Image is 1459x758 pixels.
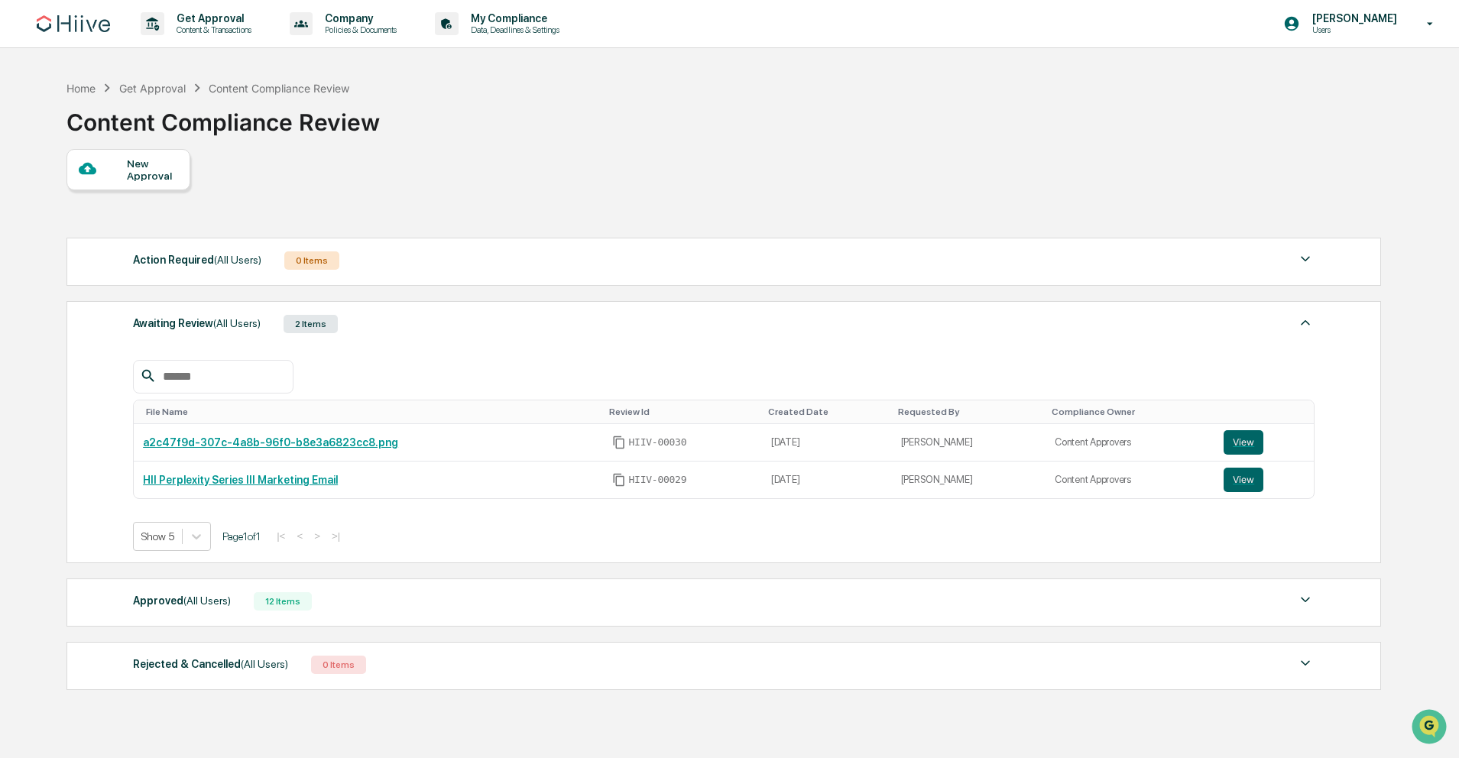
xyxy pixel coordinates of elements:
[9,215,102,243] a: 🔎Data Lookup
[183,594,231,607] span: (All Users)
[1296,654,1315,672] img: caret
[66,96,380,136] div: Content Compliance Review
[31,222,96,237] span: Data Lookup
[209,82,349,95] div: Content Compliance Review
[241,658,288,670] span: (All Users)
[126,193,190,208] span: Attestations
[762,462,892,498] td: [DATE]
[629,474,687,486] span: HIIV-00029
[66,82,96,95] div: Home
[52,132,193,144] div: We're available if you need us!
[459,12,567,24] p: My Compliance
[892,462,1046,498] td: [PERSON_NAME]
[272,530,290,543] button: |<
[9,186,105,214] a: 🖐️Preclearance
[1224,430,1305,455] a: View
[133,313,261,333] div: Awaiting Review
[1052,407,1208,417] div: Toggle SortBy
[327,530,345,543] button: >|
[108,258,185,270] a: Powered byPylon
[15,32,278,57] p: How can we help?
[105,186,196,214] a: 🗄️Attestations
[1046,462,1214,498] td: Content Approvers
[222,530,261,543] span: Page 1 of 1
[313,24,404,35] p: Policies & Documents
[768,407,886,417] div: Toggle SortBy
[254,592,312,611] div: 12 Items
[284,251,339,270] div: 0 Items
[146,407,596,417] div: Toggle SortBy
[629,436,687,449] span: HIIV-00030
[1410,708,1451,749] iframe: Open customer support
[1227,407,1308,417] div: Toggle SortBy
[313,12,404,24] p: Company
[612,473,626,487] span: Copy Id
[133,654,288,674] div: Rejected & Cancelled
[213,317,261,329] span: (All Users)
[292,530,307,543] button: <
[459,24,567,35] p: Data, Deadlines & Settings
[310,530,325,543] button: >
[15,117,43,144] img: 1746055101610-c473b297-6a78-478c-a979-82029cc54cd1
[1224,430,1263,455] button: View
[1296,250,1315,268] img: caret
[260,121,278,140] button: Start new chat
[311,656,366,674] div: 0 Items
[31,193,99,208] span: Preclearance
[1300,24,1405,35] p: Users
[52,117,251,132] div: Start new chat
[37,15,110,32] img: logo
[143,436,398,449] a: a2c47f9d-307c-4a8b-96f0-b8e3a6823cc8.png
[143,474,338,486] a: HII Perplexity Series III Marketing Email
[1296,313,1315,332] img: caret
[612,436,626,449] span: Copy Id
[152,259,185,270] span: Pylon
[133,250,261,270] div: Action Required
[164,12,259,24] p: Get Approval
[214,254,261,266] span: (All Users)
[1296,591,1315,609] img: caret
[111,194,123,206] div: 🗄️
[119,82,186,95] div: Get Approval
[15,194,28,206] div: 🖐️
[892,424,1046,462] td: [PERSON_NAME]
[1300,12,1405,24] p: [PERSON_NAME]
[15,223,28,235] div: 🔎
[1224,468,1305,492] a: View
[133,591,231,611] div: Approved
[762,424,892,462] td: [DATE]
[1046,424,1214,462] td: Content Approvers
[164,24,259,35] p: Content & Transactions
[284,315,338,333] div: 2 Items
[1224,468,1263,492] button: View
[609,407,756,417] div: Toggle SortBy
[898,407,1040,417] div: Toggle SortBy
[127,157,178,182] div: New Approval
